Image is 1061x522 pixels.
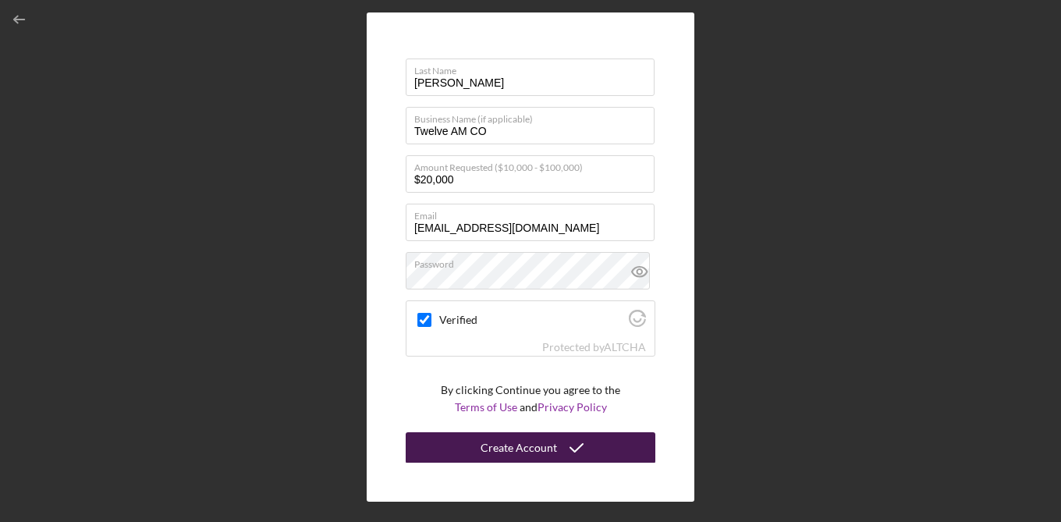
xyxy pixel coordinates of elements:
label: Password [414,253,655,270]
label: Amount Requested ($10,000 - $100,000) [414,156,655,173]
a: Visit Altcha.org [629,316,646,329]
label: Verified [439,314,624,326]
label: Email [414,204,655,222]
a: Visit Altcha.org [604,340,646,353]
div: Protected by [542,341,646,353]
p: By clicking Continue you agree to the and [441,382,620,417]
a: Privacy Policy [538,400,607,414]
label: Business Name (if applicable) [414,108,655,125]
div: Create Account [481,432,557,463]
a: Terms of Use [455,400,517,414]
label: Last Name [414,59,655,76]
button: Create Account [406,432,655,463]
